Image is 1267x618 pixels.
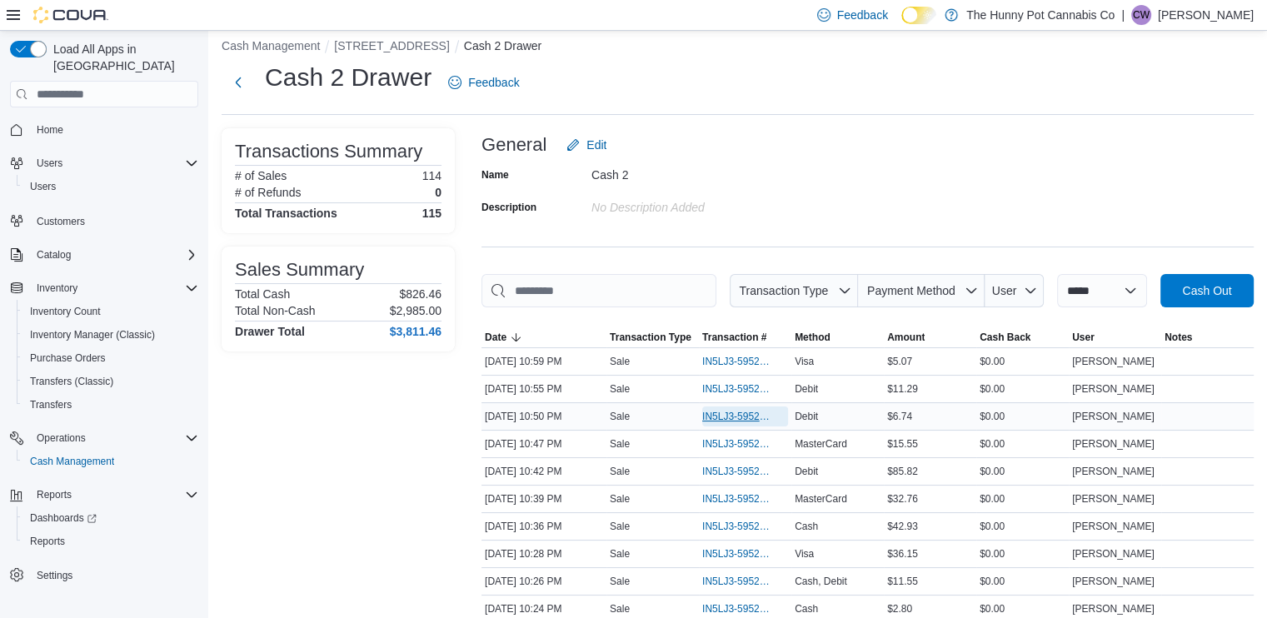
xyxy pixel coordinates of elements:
[887,382,918,396] span: $11.29
[1072,547,1155,561] span: [PERSON_NAME]
[30,278,84,298] button: Inventory
[30,210,198,231] span: Customers
[887,355,912,368] span: $5.07
[390,304,441,317] p: $2,985.00
[37,569,72,582] span: Settings
[30,278,198,298] span: Inventory
[795,410,818,423] span: Debit
[837,7,888,23] span: Feedback
[1165,331,1192,344] span: Notes
[30,428,198,448] span: Operations
[37,431,86,445] span: Operations
[481,461,606,481] div: [DATE] 10:42 PM
[30,455,114,468] span: Cash Management
[795,465,818,478] span: Debit
[33,7,108,23] img: Cova
[702,602,771,616] span: IN5LJ3-5952188
[795,575,847,588] span: Cash, Debit
[30,328,155,341] span: Inventory Manager (Classic)
[47,41,198,74] span: Load All Apps in [GEOGRAPHIC_DATA]
[976,351,1069,371] div: $0.00
[1133,5,1150,25] span: CW
[591,194,815,214] div: No Description added
[30,566,79,586] a: Settings
[23,348,198,368] span: Purchase Orders
[481,434,606,454] div: [DATE] 10:47 PM
[887,492,918,506] span: $32.76
[610,520,630,533] p: Sale
[481,135,546,155] h3: General
[37,248,71,262] span: Catalog
[795,382,818,396] span: Debit
[702,331,766,344] span: Transaction #
[23,325,162,345] a: Inventory Manager (Classic)
[976,544,1069,564] div: $0.00
[702,379,788,399] button: IN5LJ3-5952411
[3,483,205,506] button: Reports
[3,243,205,267] button: Catalog
[980,331,1030,344] span: Cash Back
[702,382,771,396] span: IN5LJ3-5952411
[235,207,337,220] h4: Total Transactions
[235,287,290,301] h6: Total Cash
[702,492,771,506] span: IN5LJ3-5952294
[1182,282,1231,299] span: Cash Out
[23,508,103,528] a: Dashboards
[17,323,205,346] button: Inventory Manager (Classic)
[610,382,630,396] p: Sale
[37,157,62,170] span: Users
[37,282,77,295] span: Inventory
[887,520,918,533] span: $42.93
[887,575,918,588] span: $11.55
[17,346,205,370] button: Purchase Orders
[610,602,630,616] p: Sale
[1160,274,1254,307] button: Cash Out
[739,284,828,297] span: Transaction Type
[610,331,691,344] span: Transaction Type
[1072,575,1155,588] span: [PERSON_NAME]
[702,461,788,481] button: IN5LJ3-5952310
[30,485,78,505] button: Reports
[795,492,847,506] span: MasterCard
[30,180,56,193] span: Users
[1069,327,1161,347] button: User
[481,168,509,182] label: Name
[23,177,62,197] a: Users
[30,565,198,586] span: Settings
[3,152,205,175] button: Users
[867,284,955,297] span: Payment Method
[37,215,85,228] span: Customers
[702,544,788,564] button: IN5LJ3-5952213
[30,511,97,525] span: Dashboards
[887,547,918,561] span: $36.15
[23,177,198,197] span: Users
[23,348,112,368] a: Purchase Orders
[481,351,606,371] div: [DATE] 10:59 PM
[976,461,1069,481] div: $0.00
[17,393,205,416] button: Transfers
[37,488,72,501] span: Reports
[23,371,198,391] span: Transfers (Classic)
[23,451,198,471] span: Cash Management
[23,325,198,345] span: Inventory Manager (Classic)
[481,571,606,591] div: [DATE] 10:26 PM
[17,530,205,553] button: Reports
[976,434,1069,454] div: $0.00
[37,123,63,137] span: Home
[30,375,113,388] span: Transfers (Classic)
[3,426,205,450] button: Operations
[23,451,121,471] a: Cash Management
[610,492,630,506] p: Sale
[235,260,364,280] h3: Sales Summary
[702,437,771,451] span: IN5LJ3-5952347
[435,186,441,199] p: 0
[702,410,771,423] span: IN5LJ3-5952377
[399,287,441,301] p: $826.46
[30,119,198,140] span: Home
[481,516,606,536] div: [DATE] 10:36 PM
[795,437,847,451] span: MasterCard
[23,395,78,415] a: Transfers
[1072,520,1155,533] span: [PERSON_NAME]
[235,304,316,317] h6: Total Non-Cash
[30,120,70,140] a: Home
